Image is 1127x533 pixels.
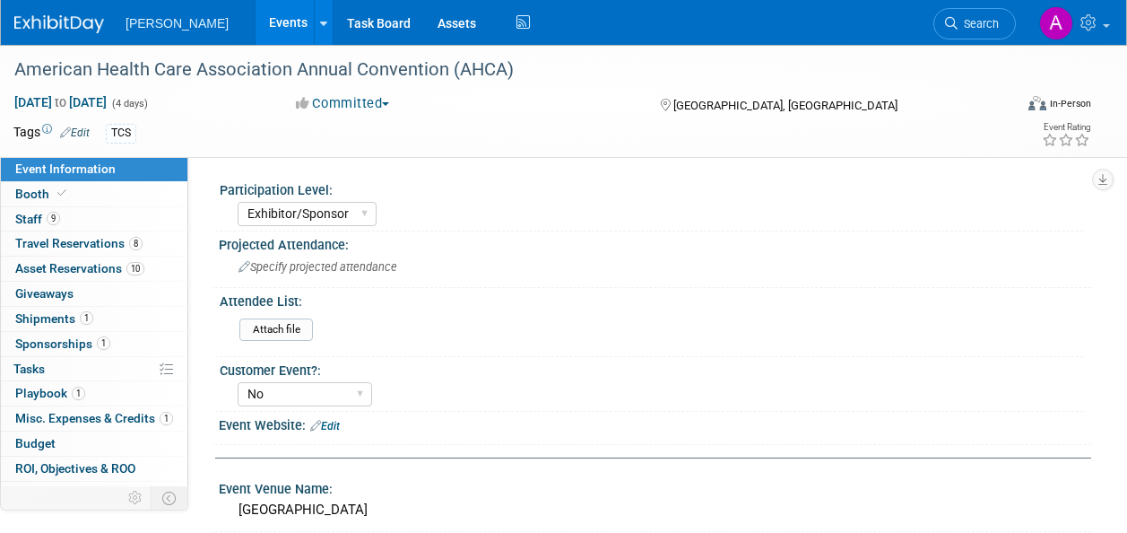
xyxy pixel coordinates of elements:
a: Budget [1,432,187,456]
a: Booth [1,182,187,206]
a: Misc. Expenses & Credits1 [1,406,187,431]
div: TCS [106,124,136,143]
a: Sponsorships1 [1,332,187,356]
span: Shipments [15,311,93,326]
span: 1 [72,387,85,400]
img: Format-Inperson.png [1028,96,1046,110]
span: 10 [126,262,144,275]
span: Travel Reservations [15,236,143,250]
a: Edit [60,127,90,139]
span: 9 [91,486,105,500]
span: Booth [15,187,70,201]
span: 1 [160,412,173,425]
a: Search [933,8,1016,39]
span: [DATE] [DATE] [13,94,108,110]
div: Event Website: [219,412,1091,435]
a: Asset Reservations10 [1,257,187,281]
span: [PERSON_NAME] [126,16,229,31]
span: to [52,95,69,109]
div: Event Format [934,93,1091,120]
a: Edit [310,420,340,433]
span: Sponsorships [15,336,110,351]
span: Budget [15,436,56,450]
span: 1 [97,336,110,350]
span: (4 days) [110,98,148,109]
span: Playbook [15,386,85,400]
div: American Health Care Association Annual Convention (AHCA) [8,54,999,86]
a: Tasks [1,357,187,381]
a: Playbook1 [1,381,187,406]
button: Committed [290,94,396,113]
span: Asset Reservations [15,261,144,275]
span: 1 [80,311,93,325]
i: Booth reservation complete [57,188,66,198]
span: Specify projected attendance [238,260,397,274]
a: Shipments1 [1,307,187,331]
span: Tasks [13,362,45,376]
span: Attachments [15,486,105,501]
a: ROI, Objectives & ROO [1,457,187,481]
img: ExhibitDay [14,15,104,33]
a: Attachments9 [1,482,187,506]
a: Staff9 [1,207,187,232]
a: Giveaways [1,282,187,306]
span: Misc. Expenses & Credits [15,411,173,425]
a: Event Information [1,157,187,181]
span: Event Information [15,162,116,176]
div: Event Rating [1042,123,1090,132]
td: Personalize Event Tab Strip [120,486,152,510]
span: 9 [47,212,60,225]
div: [GEOGRAPHIC_DATA] [232,496,1078,524]
span: ROI, Objectives & ROO [15,461,135,476]
div: Projected Attendance: [219,232,1091,254]
span: [GEOGRAPHIC_DATA], [GEOGRAPHIC_DATA] [673,99,897,112]
div: Participation Level: [220,177,1083,199]
span: Giveaways [15,286,74,301]
span: 8 [129,237,143,250]
div: Customer Event?: [220,357,1083,380]
td: Toggle Event Tabs [152,486,188,510]
td: Tags [13,123,90,144]
img: Amber Vincent [1039,6,1073,40]
span: Staff [15,212,60,226]
span: Search [958,17,999,31]
a: Travel Reservations8 [1,232,187,256]
div: Event Venue Name: [219,476,1091,498]
div: In-Person [1049,97,1091,110]
div: Attendee List: [220,288,1083,310]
